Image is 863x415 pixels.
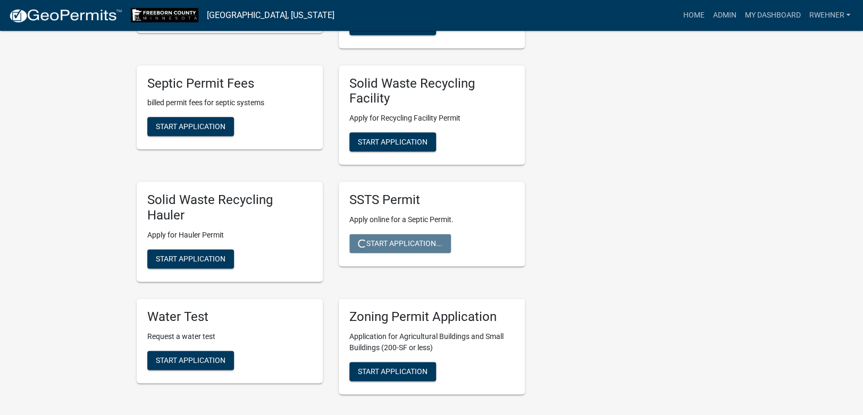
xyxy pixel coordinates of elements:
p: billed permit fees for septic systems [147,97,312,108]
a: My Dashboard [740,5,805,26]
h5: Solid Waste Recycling Hauler [147,192,312,223]
button: Start Application [147,117,234,136]
span: Start Application [156,254,225,262]
h5: Solid Waste Recycling Facility [349,76,514,107]
h5: Water Test [147,309,312,325]
button: Start Application [147,351,234,370]
a: rwehner [805,5,854,26]
span: Start Application... [358,239,442,248]
span: Start Application [156,122,225,131]
button: Start Application [349,362,436,381]
p: Application for Agricultural Buildings and Small Buildings (200-SF or less) [349,331,514,353]
button: Start Application [349,132,436,151]
p: Request a water test [147,331,312,342]
button: Start Application [147,249,234,268]
span: Start Application [156,355,225,364]
a: Home [678,5,708,26]
img: Freeborn County, Minnesota [131,8,198,22]
h5: SSTS Permit [349,192,514,208]
span: Start Application [358,367,428,375]
span: Start Application [358,138,428,146]
button: Start Application [349,16,436,35]
p: Apply for Recycling Facility Permit [349,113,514,124]
p: Apply for Hauler Permit [147,230,312,241]
h5: Zoning Permit Application [349,309,514,325]
a: Admin [708,5,740,26]
h5: Septic Permit Fees [147,76,312,91]
p: Apply online for a Septic Permit. [349,214,514,225]
a: [GEOGRAPHIC_DATA], [US_STATE] [207,6,334,24]
button: Start Application... [349,234,451,253]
